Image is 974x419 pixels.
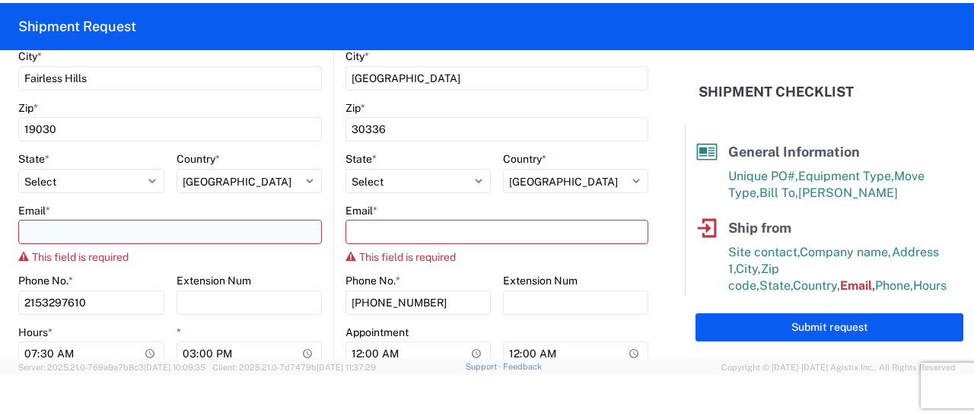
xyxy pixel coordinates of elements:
[18,101,38,115] label: Zip
[177,152,220,166] label: Country
[177,274,251,287] label: Extension Num
[728,144,860,160] span: General Information
[875,278,913,293] span: Phone,
[736,262,761,276] span: City,
[18,325,53,339] label: Hours
[800,245,892,259] span: Company name,
[759,186,798,200] span: Bill To,
[345,204,377,217] label: Email
[18,204,50,217] label: Email
[728,220,791,236] span: Ship from
[728,245,800,259] span: Site contact,
[758,295,806,309] span: Hours to
[18,17,136,36] h2: Shipment Request
[18,152,49,166] label: State
[345,101,365,115] label: Zip
[345,325,409,339] label: Appointment
[503,152,546,166] label: Country
[798,169,894,183] span: Equipment Type,
[699,83,854,101] h2: Shipment Checklist
[840,278,875,293] span: Email,
[466,362,504,371] a: Support
[359,251,456,263] span: This field is required
[32,251,129,263] span: This field is required
[793,278,840,293] span: Country,
[503,274,578,287] label: Extension Num
[728,169,798,183] span: Unique PO#,
[317,363,376,372] span: [DATE] 11:37:29
[345,274,400,287] label: Phone No.
[345,152,377,166] label: State
[18,363,205,372] span: Server: 2025.21.0-769a9a7b8c3
[503,362,542,371] a: Feedback
[721,360,956,374] span: Copyright © [DATE]-[DATE] Agistix Inc., All Rights Reserved
[798,186,898,200] span: [PERSON_NAME]
[759,278,793,293] span: State,
[18,274,73,287] label: Phone No.
[695,313,963,341] button: Submit request
[144,363,205,372] span: [DATE] 10:09:35
[345,49,369,63] label: City
[212,363,376,372] span: Client: 2025.21.0-7d7479b
[18,49,42,63] label: City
